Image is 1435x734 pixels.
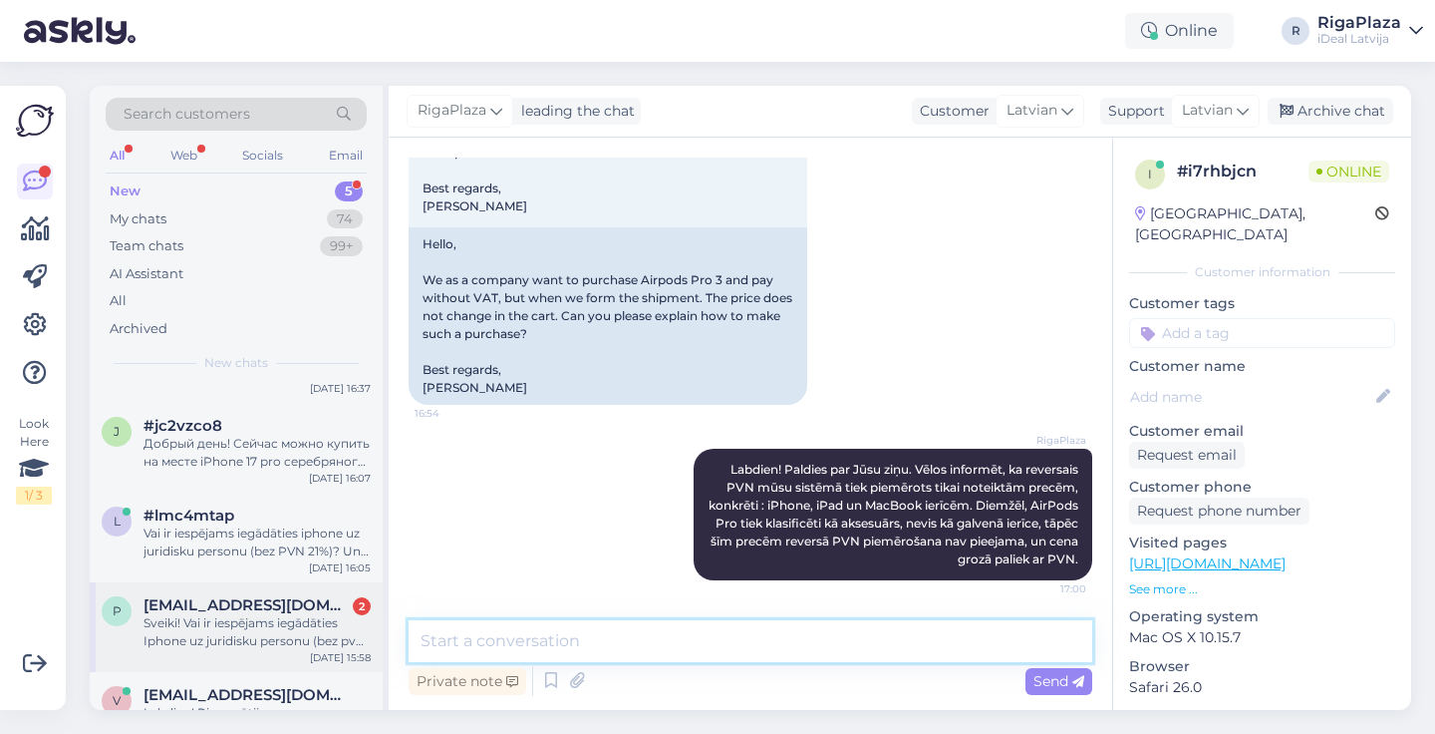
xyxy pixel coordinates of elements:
[113,603,122,618] span: p
[325,143,367,169] div: Email
[114,424,120,439] span: j
[143,596,351,614] span: pivi656@gmail.com
[409,668,526,695] div: Private note
[143,686,351,704] span: vankamikus@gmail.com
[1125,13,1234,49] div: Online
[1100,101,1165,122] div: Support
[1129,580,1395,598] p: See more ...
[320,236,363,256] div: 99+
[1129,677,1395,698] p: Safari 26.0
[110,182,141,201] div: New
[110,264,183,284] div: AI Assistant
[1268,98,1393,125] div: Archive chat
[110,209,166,229] div: My chats
[1011,581,1086,596] span: 17:00
[309,560,371,575] div: [DATE] 16:05
[1317,15,1423,47] a: RigaPlazaiDeal Latvija
[353,597,371,615] div: 2
[1129,656,1395,677] p: Browser
[110,236,183,256] div: Team chats
[1129,498,1309,525] div: Request phone number
[110,291,127,311] div: All
[1317,31,1401,47] div: iDeal Latvija
[1129,627,1395,648] p: Mac OS X 10.15.7
[418,100,486,122] span: RigaPlaza
[513,101,635,122] div: leading the chat
[1129,293,1395,314] p: Customer tags
[166,143,201,169] div: Web
[143,525,371,560] div: Vai ir iespējams iegādāties iphone uz juridisku personu (bez PVN 21%)? Un vai nenāksies atpakot t...
[1308,161,1389,183] span: Online
[113,693,121,708] span: v
[1177,160,1308,183] div: # i7rhbjcn
[335,182,363,201] div: 5
[310,650,371,665] div: [DATE] 15:58
[1282,17,1309,45] div: R
[204,354,268,372] span: New chats
[415,406,489,421] span: 16:54
[1011,433,1086,448] span: RigaPlaza
[106,143,129,169] div: All
[1129,356,1395,377] p: Customer name
[1129,442,1245,469] div: Request email
[327,209,363,229] div: 74
[143,507,234,525] span: #lmc4mtap
[16,487,52,505] div: 1 / 3
[143,435,371,471] div: Добрый день! Сейчас можно купить на месте iPhone 17 pro серебряного цвета ?
[143,614,371,650] div: Sveiki! Vai ir iespējams iegādāties Iphone uz juridisku personu (bez pvn 21%)? Un vai nenāksies t...
[1129,318,1395,348] input: Add a tag
[1129,606,1395,627] p: Operating system
[1129,554,1286,572] a: [URL][DOMAIN_NAME]
[1182,100,1233,122] span: Latvian
[1129,477,1395,498] p: Customer phone
[238,143,287,169] div: Socials
[1129,263,1395,281] div: Customer information
[1148,167,1152,182] span: i
[1033,672,1084,690] span: Send
[110,319,167,339] div: Archived
[1006,100,1057,122] span: Latvian
[1135,203,1375,245] div: [GEOGRAPHIC_DATA], [GEOGRAPHIC_DATA]
[1129,421,1395,442] p: Customer email
[912,101,990,122] div: Customer
[1130,386,1372,408] input: Add name
[309,471,371,486] div: [DATE] 16:07
[124,104,250,125] span: Search customers
[709,462,1081,566] span: Labdien! Paldies par Jūsu ziņu. Vēlos informēt, ka reversais PVN mūsu sistēmā tiek piemērots tika...
[310,381,371,396] div: [DATE] 16:37
[1129,533,1395,553] p: Visited pages
[1317,15,1401,31] div: RigaPlaza
[114,514,121,529] span: l
[16,102,54,140] img: Askly Logo
[143,417,222,435] span: #jc2vzco8
[16,415,52,505] div: Look Here
[409,227,807,405] div: Hello, We as a company want to purchase Airpods Pro 3 and pay without VAT, but when we form the s...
